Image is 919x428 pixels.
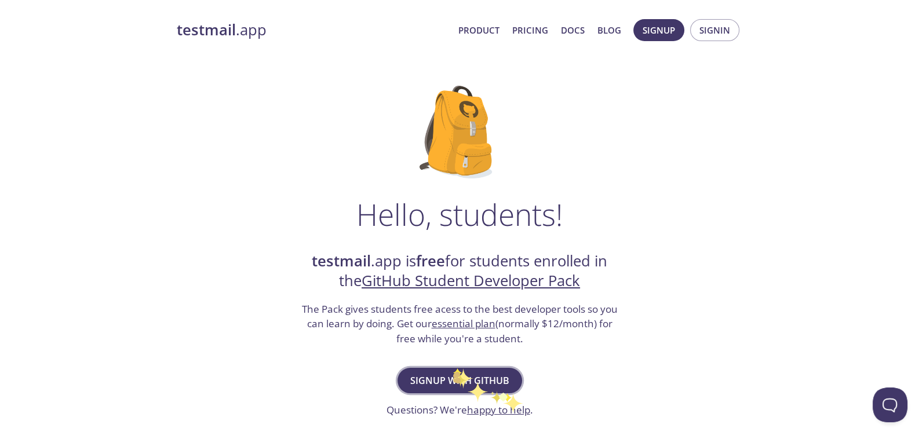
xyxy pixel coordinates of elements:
img: github-student-backpack.png [420,86,500,178]
a: happy to help [467,403,530,416]
button: Signin [690,19,739,41]
strong: testmail [177,20,236,40]
a: Docs [561,23,585,38]
a: GitHub Student Developer Pack [362,270,580,291]
a: essential plan [432,317,495,330]
strong: free [416,251,445,271]
button: Signup [633,19,684,41]
a: Blog [597,23,621,38]
span: Signup [643,23,675,38]
a: Pricing [512,23,548,38]
a: Product [458,23,499,38]
h2: .app is for students enrolled in the [300,251,619,291]
h3: The Pack gives students free acess to the best developer tools so you can learn by doing. Get our... [300,302,619,346]
h3: Questions? We're . [386,403,533,418]
iframe: Help Scout Beacon - Open [873,387,907,422]
button: Signup with GitHub [397,368,522,393]
a: testmail.app [177,20,449,40]
h1: Hello, students! [356,197,563,232]
span: Signin [699,23,730,38]
span: Signup with GitHub [410,372,509,389]
strong: testmail [312,251,371,271]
